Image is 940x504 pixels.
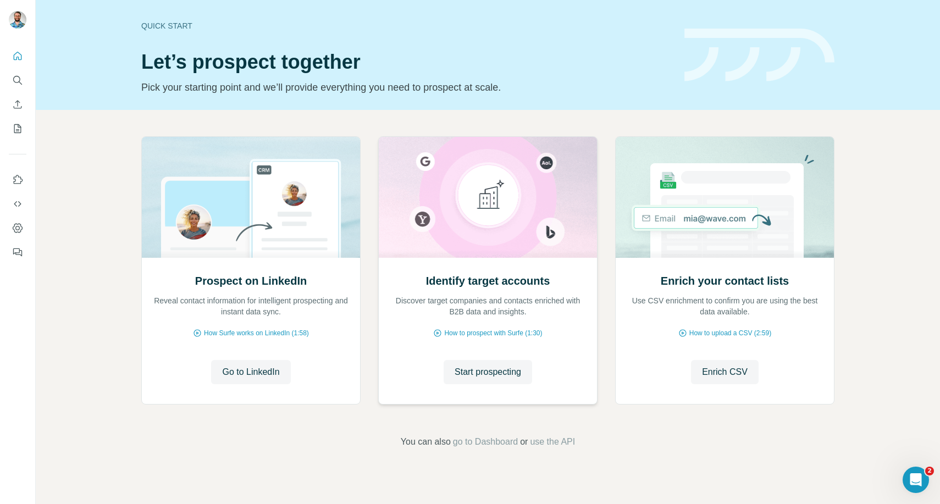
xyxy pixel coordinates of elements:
button: Enrich CSV [9,95,26,114]
img: Identify target accounts [378,137,598,258]
button: Start prospecting [444,360,532,384]
span: How to prospect with Surfe (1:30) [444,328,542,338]
span: How Surfe works on LinkedIn (1:58) [204,328,309,338]
button: Quick start [9,46,26,66]
span: or [520,435,528,448]
img: Prospect on LinkedIn [141,137,361,258]
p: Pick your starting point and we’ll provide everything you need to prospect at scale. [141,80,671,95]
button: Go to LinkedIn [211,360,290,384]
img: banner [684,29,834,82]
p: Reveal contact information for intelligent prospecting and instant data sync. [153,295,349,317]
button: Use Surfe API [9,194,26,214]
button: go to Dashboard [453,435,518,448]
span: Go to LinkedIn [222,365,279,379]
iframe: Intercom live chat [903,467,929,493]
h2: Identify target accounts [426,273,550,289]
span: Enrich CSV [702,365,748,379]
img: Enrich your contact lists [615,137,834,258]
h2: Enrich your contact lists [661,273,789,289]
span: You can also [401,435,451,448]
p: Discover target companies and contacts enriched with B2B data and insights. [390,295,586,317]
button: Search [9,70,26,90]
button: Dashboard [9,218,26,238]
button: Feedback [9,242,26,262]
button: Use Surfe on LinkedIn [9,170,26,190]
button: use the API [530,435,575,448]
button: Enrich CSV [691,360,759,384]
span: 2 [925,467,934,475]
p: Use CSV enrichment to confirm you are using the best data available. [627,295,823,317]
h2: Prospect on LinkedIn [195,273,307,289]
span: How to upload a CSV (2:59) [689,328,771,338]
h1: Let’s prospect together [141,51,671,73]
span: Start prospecting [455,365,521,379]
img: Avatar [9,11,26,29]
div: Quick start [141,20,671,31]
button: My lists [9,119,26,139]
